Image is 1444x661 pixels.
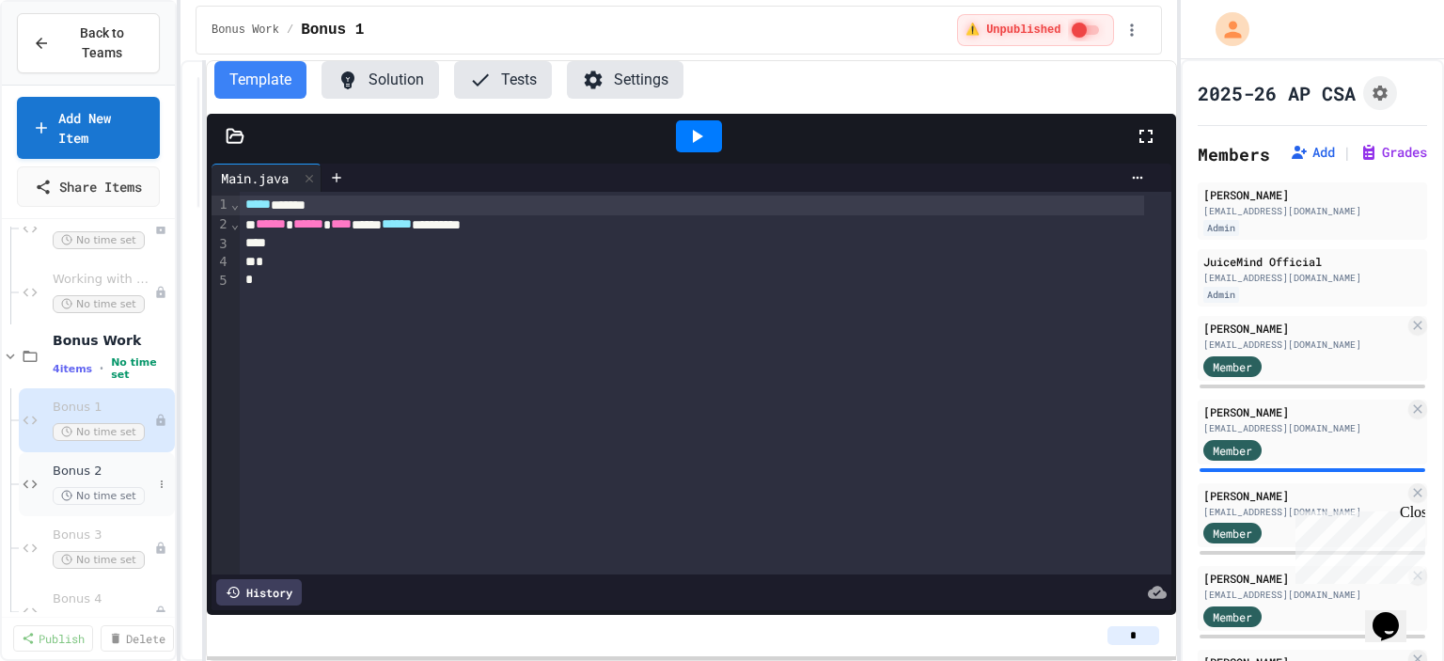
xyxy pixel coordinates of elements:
[1203,253,1421,270] div: JuiceMind Official
[567,61,683,99] button: Settings
[1196,8,1254,51] div: My Account
[111,356,171,381] span: No time set
[17,166,160,207] a: Share Items
[301,19,364,41] span: Bonus 1
[230,197,240,212] span: Fold line
[53,332,171,349] span: Bonus Work
[53,423,145,441] span: No time set
[154,286,167,299] div: Unpublished
[212,253,230,272] div: 4
[13,625,93,652] a: Publish
[1290,143,1335,162] button: Add
[1203,421,1405,435] div: [EMAIL_ADDRESS][DOMAIN_NAME]
[957,14,1114,46] div: ⚠️ Students cannot see this content! Click the toggle to publish it and make it visible to your c...
[1365,586,1425,642] iframe: chat widget
[322,61,439,99] button: Solution
[53,464,152,480] span: Bonus 2
[1203,320,1405,337] div: [PERSON_NAME]
[53,363,92,375] span: 4 items
[53,400,154,416] span: Bonus 1
[1203,487,1405,504] div: [PERSON_NAME]
[1342,141,1352,164] span: |
[1203,220,1239,236] div: Admin
[1213,608,1252,625] span: Member
[1198,141,1270,167] h2: Members
[53,231,145,249] span: No time set
[61,24,144,63] span: Back to Teams
[1203,204,1421,218] div: [EMAIL_ADDRESS][DOMAIN_NAME]
[1198,80,1356,106] h1: 2025-26 AP CSA
[100,361,103,376] span: •
[212,23,279,38] span: Bonus Work
[17,97,160,159] a: Add New Item
[212,196,230,215] div: 1
[214,61,306,99] button: Template
[152,475,171,494] button: More options
[965,23,1060,38] span: ⚠️ Unpublished
[212,168,298,188] div: Main.java
[17,13,160,73] button: Back to Teams
[154,542,167,555] div: Unpublished
[1359,143,1427,162] button: Grades
[454,61,552,99] button: Tests
[53,527,154,543] span: Bonus 3
[53,591,154,607] span: Bonus 4
[1203,287,1239,303] div: Admin
[287,23,293,38] span: /
[101,625,174,652] a: Delete
[1203,338,1405,352] div: [EMAIL_ADDRESS][DOMAIN_NAME]
[1203,570,1405,587] div: [PERSON_NAME]
[1203,505,1405,519] div: [EMAIL_ADDRESS][DOMAIN_NAME]
[212,272,230,291] div: 5
[1203,588,1405,602] div: [EMAIL_ADDRESS][DOMAIN_NAME]
[53,272,154,288] span: Working with Strings lab
[1213,525,1252,542] span: Member
[212,215,230,235] div: 2
[1203,186,1421,203] div: [PERSON_NAME]
[1363,76,1397,110] button: Assignment Settings
[154,414,167,427] div: Unpublished
[212,164,322,192] div: Main.java
[53,295,145,313] span: No time set
[53,551,145,569] span: No time set
[8,8,130,119] div: Chat with us now!Close
[53,487,145,505] span: No time set
[212,235,230,254] div: 3
[1213,442,1252,459] span: Member
[1288,504,1425,584] iframe: chat widget
[1203,271,1421,285] div: [EMAIL_ADDRESS][DOMAIN_NAME]
[1203,403,1405,420] div: [PERSON_NAME]
[216,579,302,606] div: History
[230,216,240,231] span: Fold line
[1213,358,1252,375] span: Member
[154,606,167,619] div: Unpublished
[154,222,167,235] div: Unpublished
